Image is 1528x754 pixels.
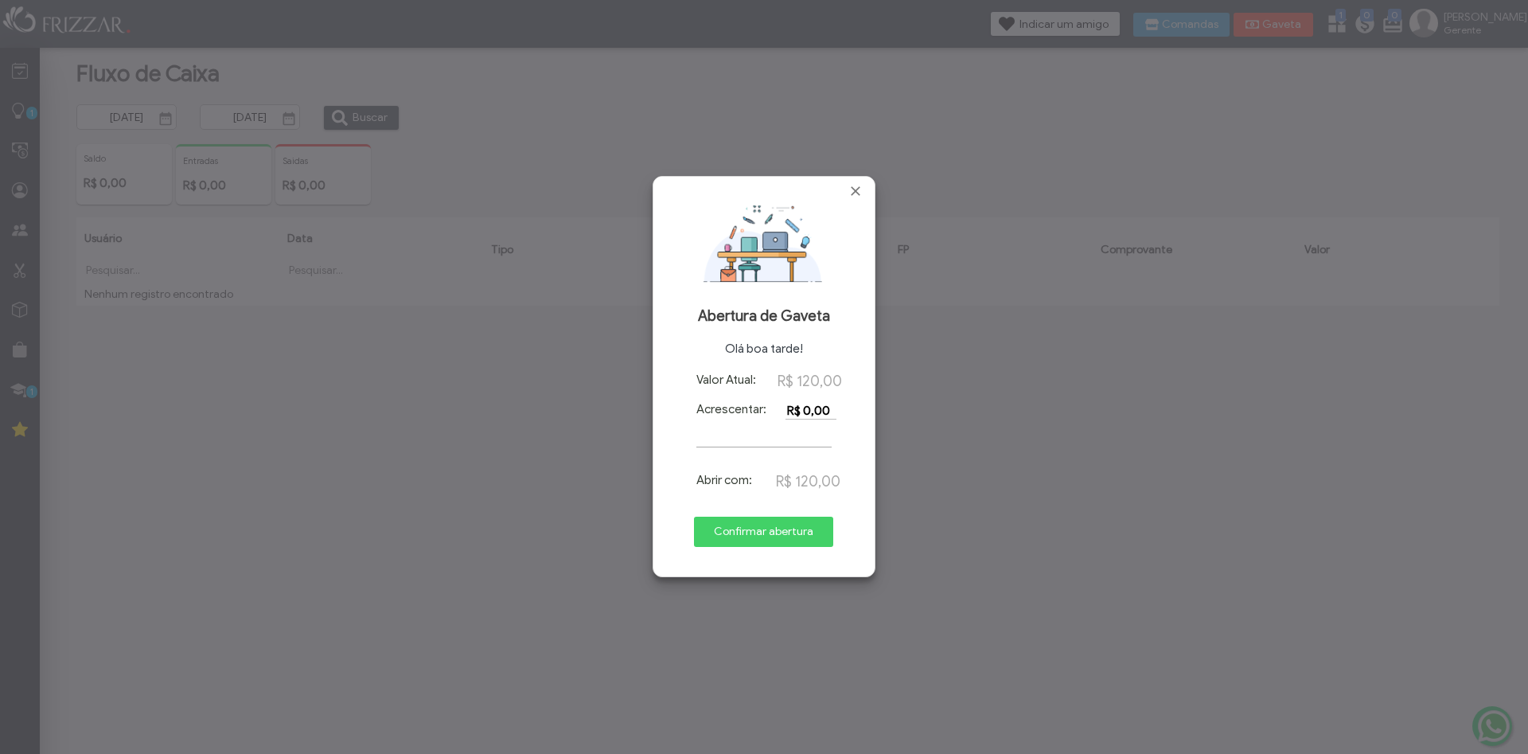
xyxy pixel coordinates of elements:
[665,342,863,356] span: Olá boa tarde!
[696,373,756,387] label: Valor Atual:
[665,307,863,325] span: Abertura de Gaveta
[785,402,836,420] input: 0.0
[776,473,840,490] span: R$ 120,00
[665,203,863,283] img: Abrir Gaveta
[848,183,863,199] a: Fechar
[778,373,842,390] span: R$ 120,00
[696,473,752,487] label: Abrir com:
[705,520,822,544] span: Confirmar abertura
[696,402,766,416] label: Acrescentar:
[694,517,833,547] button: Confirmar abertura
